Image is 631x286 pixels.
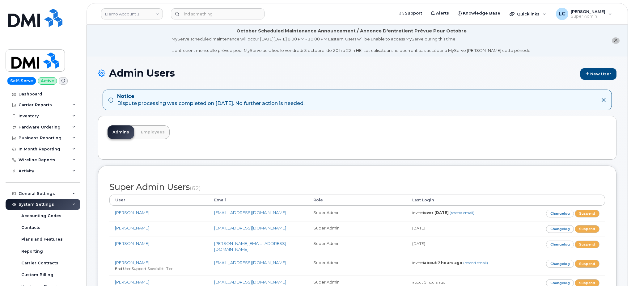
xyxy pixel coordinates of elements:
[98,68,616,80] h1: Admin Users
[190,185,201,191] small: (62)
[575,241,599,248] a: Suspend
[117,93,304,107] div: Dispute processing was completed on [DATE]. No further action is needed.
[108,125,134,139] a: Admins
[115,280,149,284] a: [PERSON_NAME]
[412,260,488,265] small: invited
[546,241,574,248] a: Changelog
[136,125,170,139] a: Employees
[172,36,531,53] div: MyServe scheduled maintenance will occur [DATE][DATE] 8:00 PM - 10:00 PM Eastern. Users will be u...
[236,28,467,34] div: October Scheduled Maintenance Announcement / Annonce D'entretient Prévue Pour Octobre
[575,225,599,233] a: Suspend
[115,241,149,246] a: [PERSON_NAME]
[308,221,407,237] td: Super Admin
[308,256,407,275] td: Super Admin
[407,195,506,206] th: Last Login
[412,280,445,284] small: about 5 hours ago
[109,183,605,192] h2: Super Admin Users
[424,210,449,215] strong: over [DATE]
[412,226,425,230] small: [DATE]
[214,260,286,265] a: [EMAIL_ADDRESS][DOMAIN_NAME]
[117,93,304,100] strong: Notice
[214,280,286,284] a: [EMAIL_ADDRESS][DOMAIN_NAME]
[412,210,474,215] small: invited
[115,225,149,230] a: [PERSON_NAME]
[308,237,407,256] td: Super Admin
[214,225,286,230] a: [EMAIL_ADDRESS][DOMAIN_NAME]
[546,210,574,217] a: Changelog
[580,68,616,80] a: New User
[308,195,407,206] th: Role
[546,260,574,267] a: Changelog
[424,260,462,265] strong: about 7 hours ago
[412,241,425,246] small: [DATE]
[308,206,407,221] td: Super Admin
[450,210,474,215] a: (resend email)
[546,225,574,233] a: Changelog
[463,260,488,265] a: (resend email)
[115,210,149,215] a: [PERSON_NAME]
[575,260,599,267] a: Suspend
[115,266,175,271] small: End User Support Specialist -Tier I
[214,210,286,215] a: [EMAIL_ADDRESS][DOMAIN_NAME]
[575,210,599,217] a: Suspend
[109,195,209,206] th: User
[209,195,308,206] th: Email
[214,241,286,252] a: [PERSON_NAME][EMAIL_ADDRESS][DOMAIN_NAME]
[115,260,149,265] a: [PERSON_NAME]
[612,37,620,44] button: close notification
